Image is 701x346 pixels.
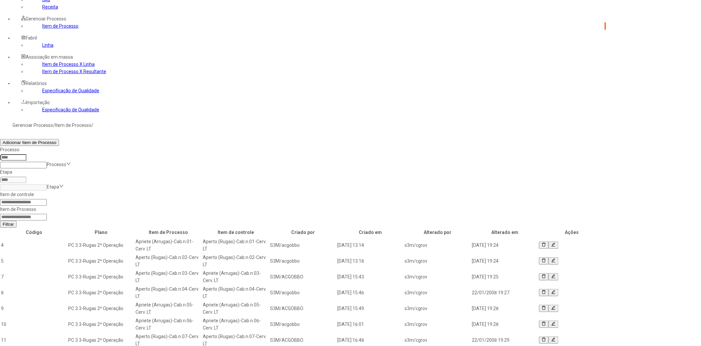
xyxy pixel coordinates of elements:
[1,285,67,300] td: 8
[202,238,269,253] td: Aperto (Rugas)-Cab.n.01-Cerv. LT
[404,238,471,253] td: s3m/cgrov
[202,301,269,316] td: Apriete (Arrugas)-Cab.n.05-Cerv. LT
[42,23,78,29] a: Item de Processo
[1,317,67,332] td: 10
[42,4,58,10] a: Receita
[3,140,56,145] span: Adicionar Item de Processo
[1,253,67,269] td: 5
[404,301,471,316] td: s3m/cgrov
[1,238,67,253] td: 4
[135,269,202,284] td: Aperto (Rugas)-Cab.n.03-Cerv. LT
[337,253,404,269] td: [DATE] 13:18
[135,317,202,332] td: Apriete (Arrugas)-Cab.n.06-Cerv. LT
[135,228,202,236] th: Item de Processo
[404,317,471,332] td: s3m/cgrov
[68,301,135,316] td: PC 3.3-Rugas 2ª Operação
[42,88,99,93] a: Especificação de Qualidade
[1,301,67,316] td: 9
[472,317,538,332] td: [DATE] 19:28
[42,43,53,48] a: Linha
[135,253,202,269] td: Aperto (Rugas)-Cab.n.02-Cerv. LT
[1,269,67,284] td: 7
[42,107,99,112] a: Especificação de Qualidade
[337,285,404,300] td: [DATE] 15:46
[26,35,37,41] span: Fabril
[202,269,269,284] td: Apriete (Arrugas)-Cab.n.03-Cerv. LT
[472,269,538,284] td: [DATE] 19:25
[26,16,66,21] span: Gerenciar Processo
[202,285,269,300] td: Aperto (Rugas)-Cab.n.04-Cerv. LT
[68,253,135,269] td: PC 3.3-Rugas 2ª Operação
[202,253,269,269] td: Aperto (Rugas)-Cab.n.02-Cerv. LT
[270,238,336,253] td: S3M/acgobbo
[68,269,135,284] td: PC 3.3-Rugas 2ª Operação
[26,54,73,60] span: Associação em massa
[337,228,404,236] th: Criado em
[13,123,53,128] a: Gerenciar Processo
[270,269,336,284] td: S3M/ACGOBBO
[202,228,269,236] th: Item de controle
[472,238,538,253] td: [DATE] 19:24
[26,100,50,105] span: Importação
[3,222,14,227] span: Filtrar
[270,317,336,332] td: S3M/acgobbo
[539,228,605,236] th: Ações
[68,228,135,236] th: Plano
[68,317,135,332] td: PC 3.3-Rugas 2ª Operação
[202,317,269,332] td: Apriete (Arrugas)-Cab.n.06-Cerv. LT
[91,123,93,128] nz-breadcrumb-separator: /
[404,285,471,300] td: s3m/cgrov
[47,162,66,167] nz-select-placeholder: Processo
[26,81,47,86] span: Relatórios
[270,253,336,269] td: S3M/acgobbo
[472,301,538,316] td: [DATE] 19:28
[53,123,55,128] nz-breadcrumb-separator: /
[1,228,67,236] th: Código
[135,285,202,300] td: Aperto (Rugas)-Cab.n.04-Cerv. LT
[404,253,471,269] td: s3m/cgrov
[337,301,404,316] td: [DATE] 15:49
[472,285,538,300] td: 22/01/2008 19:27
[337,238,404,253] td: [DATE] 13:14
[47,184,59,189] nz-select-placeholder: Etapa
[55,123,91,128] a: Item de Processo
[472,253,538,269] td: [DATE] 19:24
[42,62,95,67] a: Item de Processo X Linha
[404,228,471,236] th: Alterado por
[270,228,336,236] th: Criado por
[472,228,538,236] th: Alterado em
[270,301,336,316] td: S3M/ACGOBBO
[404,269,471,284] td: s3m/cgrov
[337,317,404,332] td: [DATE] 16:01
[337,269,404,284] td: [DATE] 15:43
[68,238,135,253] td: PC 3.3-Rugas 2ª Operação
[135,238,202,253] td: Apriete (Arrugas)-Cab.n.01-Cerv. LT
[42,69,106,74] a: Item de Processo X Resultante
[270,285,336,300] td: S3M/acgobbo
[135,301,202,316] td: Apriete (Arrugas)-Cab.n.05-Cerv. LT
[68,285,135,300] td: PC 3.3-Rugas 2ª Operação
